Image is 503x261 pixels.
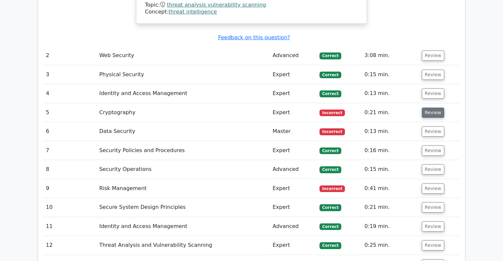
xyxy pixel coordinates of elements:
[422,88,444,99] button: Review
[145,9,358,16] div: Concept:
[97,198,270,217] td: Secure System Design Principles
[422,221,444,232] button: Review
[319,52,341,59] span: Correct
[43,103,97,122] td: 5
[362,103,419,122] td: 0:21 min.
[422,126,444,137] button: Review
[270,122,317,141] td: Master
[97,122,270,141] td: Data Security
[43,179,97,198] td: 9
[270,141,317,160] td: Expert
[43,65,97,84] td: 3
[362,179,419,198] td: 0:41 min.
[270,217,317,236] td: Advanced
[270,46,317,65] td: Advanced
[270,198,317,217] td: Expert
[43,46,97,65] td: 2
[422,70,444,80] button: Review
[145,2,358,9] div: Topic:
[97,217,270,236] td: Identity and Access Management
[422,240,444,250] button: Review
[362,84,419,103] td: 0:13 min.
[422,183,444,194] button: Review
[362,122,419,141] td: 0:13 min.
[43,198,97,217] td: 10
[362,141,419,160] td: 0:16 min.
[319,110,345,116] span: Incorrect
[270,160,317,179] td: Advanced
[362,65,419,84] td: 0:15 min.
[97,103,270,122] td: Cryptography
[422,108,444,118] button: Review
[218,34,290,41] a: Feedback on this question?
[362,160,419,179] td: 0:15 min.
[319,242,341,249] span: Correct
[169,9,217,15] a: threat intelligence
[97,65,270,84] td: Physical Security
[362,198,419,217] td: 0:21 min.
[97,160,270,179] td: Security Operations
[97,179,270,198] td: Risk Management
[319,204,341,211] span: Correct
[270,179,317,198] td: Expert
[319,185,345,192] span: Incorrect
[362,236,419,255] td: 0:25 min.
[43,160,97,179] td: 8
[319,72,341,78] span: Correct
[97,84,270,103] td: Identity and Access Management
[422,146,444,156] button: Review
[319,90,341,97] span: Correct
[43,217,97,236] td: 11
[362,46,419,65] td: 3:08 min.
[97,46,270,65] td: Web Security
[43,122,97,141] td: 6
[43,141,97,160] td: 7
[319,147,341,154] span: Correct
[167,2,266,8] a: threat analysis vulnerability scanning
[97,141,270,160] td: Security Policies and Procedures
[422,202,444,212] button: Review
[270,84,317,103] td: Expert
[319,223,341,230] span: Correct
[422,50,444,61] button: Review
[43,236,97,255] td: 12
[319,166,341,173] span: Correct
[97,236,270,255] td: Threat Analysis and Vulnerability Scanning
[422,164,444,175] button: Review
[270,65,317,84] td: Expert
[319,128,345,135] span: Incorrect
[362,217,419,236] td: 0:19 min.
[43,84,97,103] td: 4
[270,236,317,255] td: Expert
[270,103,317,122] td: Expert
